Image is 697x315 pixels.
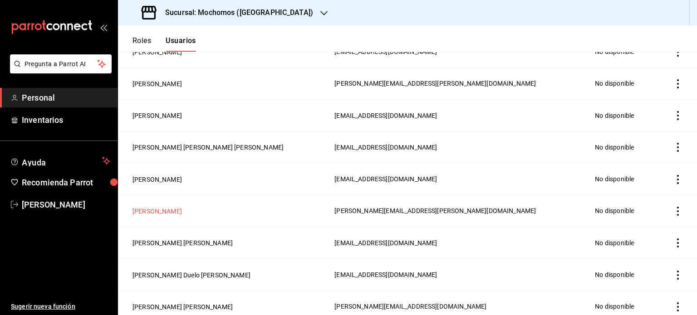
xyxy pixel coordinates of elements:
button: [PERSON_NAME] Duelo [PERSON_NAME] [133,271,250,280]
span: [EMAIL_ADDRESS][DOMAIN_NAME] [334,175,437,183]
button: actions [673,79,682,88]
span: [EMAIL_ADDRESS][DOMAIN_NAME] [334,112,437,119]
span: [EMAIL_ADDRESS][DOMAIN_NAME] [334,271,437,278]
button: [PERSON_NAME] [PERSON_NAME] [PERSON_NAME] [133,143,284,152]
button: [PERSON_NAME] [PERSON_NAME] [133,302,233,311]
span: Ayuda [22,155,98,166]
span: [PERSON_NAME][EMAIL_ADDRESS][PERSON_NAME][DOMAIN_NAME] [334,80,536,87]
span: [EMAIL_ADDRESS][DOMAIN_NAME] [334,239,437,247]
button: [PERSON_NAME] [133,79,182,88]
button: actions [673,207,682,216]
button: [PERSON_NAME] [PERSON_NAME] [133,238,233,247]
button: [PERSON_NAME] [133,48,182,57]
td: No disponible [589,227,656,259]
span: Inventarios [22,114,110,126]
span: Personal [22,92,110,104]
button: actions [673,302,682,311]
button: actions [673,111,682,120]
button: [PERSON_NAME] [133,175,182,184]
td: No disponible [589,99,656,131]
td: No disponible [589,195,656,227]
button: [PERSON_NAME] [133,207,182,216]
td: No disponible [589,131,656,163]
td: No disponible [589,259,656,291]
span: [PERSON_NAME] [22,199,110,211]
button: actions [673,48,682,57]
button: actions [673,271,682,280]
button: actions [673,238,682,247]
span: Recomienda Parrot [22,176,110,189]
span: [EMAIL_ADDRESS][DOMAIN_NAME] [334,144,437,151]
td: No disponible [589,163,656,195]
span: [PERSON_NAME][EMAIL_ADDRESS][PERSON_NAME][DOMAIN_NAME] [334,207,536,214]
h3: Sucursal: Mochomos ([GEOGRAPHIC_DATA]) [158,7,313,18]
span: Sugerir nueva función [11,302,110,311]
button: [PERSON_NAME] [133,111,182,120]
a: Pregunta a Parrot AI [6,66,112,75]
td: No disponible [589,68,656,99]
span: [PERSON_NAME][EMAIL_ADDRESS][DOMAIN_NAME] [334,303,486,310]
button: open_drawer_menu [100,24,107,31]
button: actions [673,143,682,152]
span: [EMAIL_ADDRESS][DOMAIN_NAME] [334,48,437,55]
span: Pregunta a Parrot AI [25,59,98,69]
div: navigation tabs [133,36,196,52]
button: actions [673,175,682,184]
button: Pregunta a Parrot AI [10,54,112,73]
button: Roles [133,36,151,52]
button: Usuarios [166,36,196,52]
